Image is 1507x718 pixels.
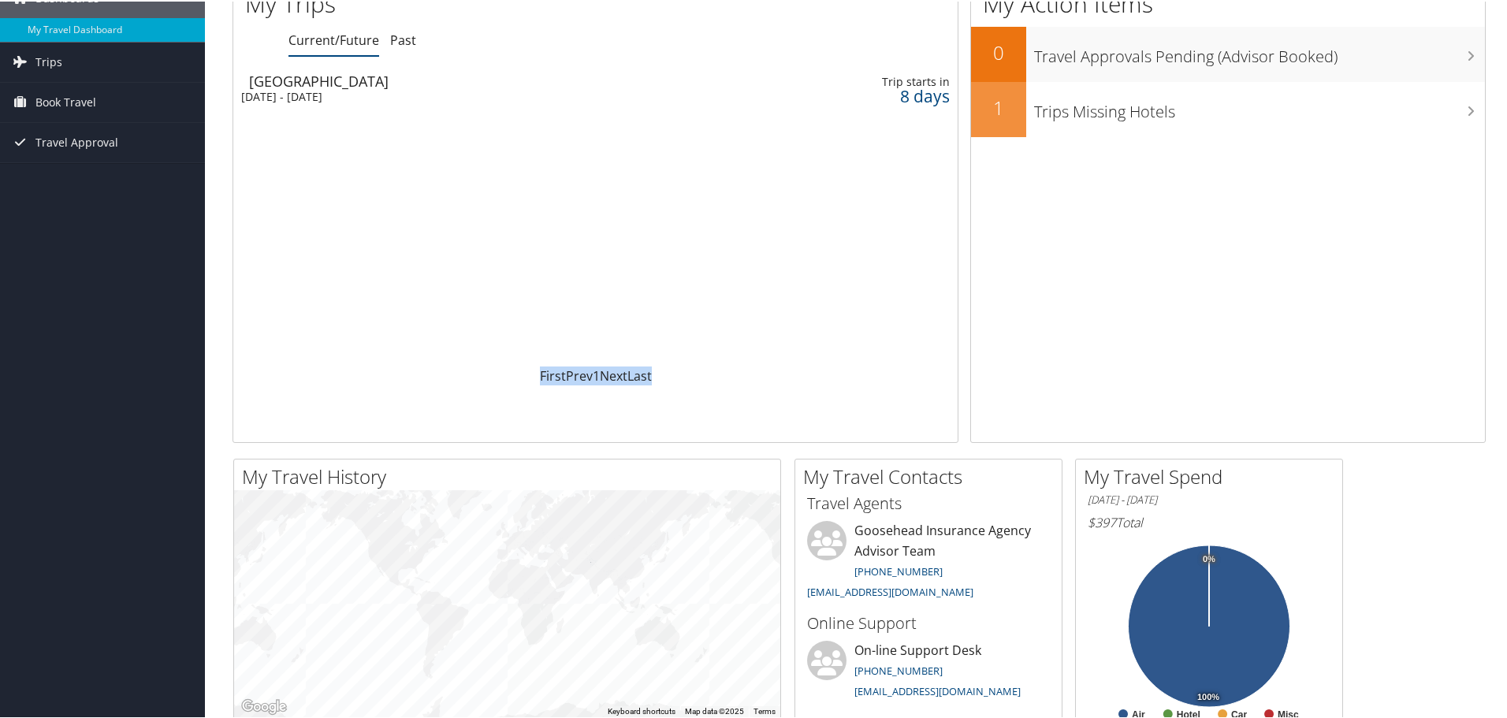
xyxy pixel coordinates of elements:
a: Terms (opens in new tab) [753,705,776,714]
tspan: 0% [1203,553,1215,563]
h2: My Travel Contacts [803,462,1062,489]
a: Current/Future [288,30,379,47]
img: Google [238,695,290,716]
a: [PHONE_NUMBER] [854,662,943,676]
h6: [DATE] - [DATE] [1088,491,1330,506]
div: [DATE] - [DATE] [241,88,695,102]
span: Book Travel [35,81,96,121]
a: [EMAIL_ADDRESS][DOMAIN_NAME] [807,583,973,597]
li: Goosehead Insurance Agency Advisor Team [799,519,1058,604]
a: Next [600,366,627,383]
span: Travel Approval [35,121,118,161]
a: [PHONE_NUMBER] [854,563,943,577]
a: Open this area in Google Maps (opens a new window) [238,695,290,716]
span: $397 [1088,512,1116,530]
tspan: 100% [1197,691,1219,701]
a: Prev [566,366,593,383]
h2: My Travel History [242,462,780,489]
h6: Total [1088,512,1330,530]
a: [EMAIL_ADDRESS][DOMAIN_NAME] [854,683,1021,697]
h2: 0 [971,38,1026,65]
h2: My Travel Spend [1084,462,1342,489]
a: Past [390,30,416,47]
h2: 1 [971,93,1026,120]
h3: Trips Missing Hotels [1034,91,1485,121]
button: Keyboard shortcuts [608,705,675,716]
span: Map data ©2025 [685,705,744,714]
a: First [540,366,566,383]
a: Last [627,366,652,383]
a: 1 [593,366,600,383]
h3: Travel Agents [807,491,1050,513]
h3: Travel Approvals Pending (Advisor Booked) [1034,36,1485,66]
a: 1Trips Missing Hotels [971,80,1485,136]
div: [GEOGRAPHIC_DATA] [249,73,703,87]
div: Trip starts in [791,73,950,87]
span: Trips [35,41,62,80]
li: On-line Support Desk [799,639,1058,704]
a: 0Travel Approvals Pending (Advisor Booked) [971,25,1485,80]
h3: Online Support [807,611,1050,633]
div: 8 days [791,87,950,102]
